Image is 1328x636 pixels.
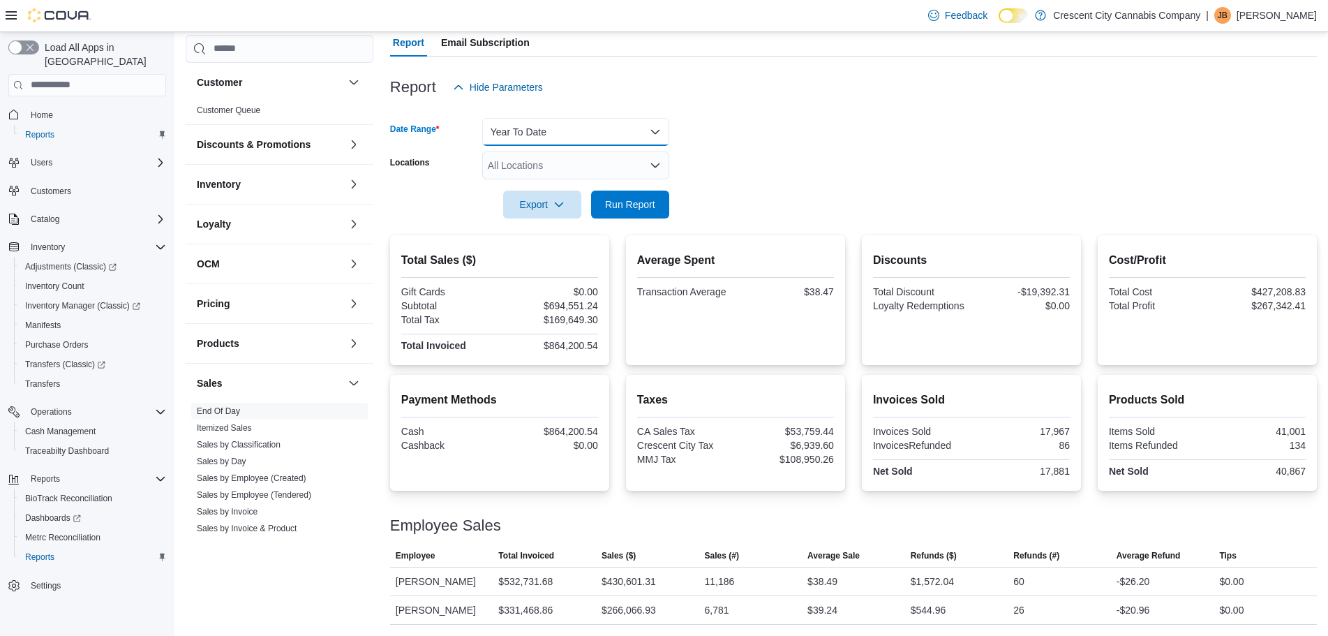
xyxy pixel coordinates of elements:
[1117,550,1181,561] span: Average Refund
[25,404,166,420] span: Operations
[25,129,54,140] span: Reports
[1219,550,1236,561] span: Tips
[197,75,343,89] button: Customer
[14,374,172,394] button: Transfers
[20,317,166,334] span: Manifests
[14,335,172,355] button: Purchase Orders
[25,512,81,524] span: Dashboards
[738,286,834,297] div: $38.47
[3,575,172,596] button: Settings
[345,74,362,91] button: Customer
[197,406,240,417] span: End Of Day
[25,239,70,256] button: Inventory
[1210,440,1306,451] div: 134
[25,154,58,171] button: Users
[197,105,260,116] span: Customer Queue
[1109,426,1204,437] div: Items Sold
[974,286,1070,297] div: -$19,392.31
[3,181,172,201] button: Customers
[1109,252,1306,269] h2: Cost/Profit
[197,473,306,483] a: Sales by Employee (Created)
[390,79,436,96] h3: Report
[1219,573,1244,590] div: $0.00
[197,337,239,350] h3: Products
[20,278,166,295] span: Inventory Count
[197,297,343,311] button: Pricing
[197,440,281,450] a: Sales by Classification
[401,252,598,269] h2: Total Sales ($)
[8,99,166,633] nav: Complex example
[20,549,166,565] span: Reports
[197,457,246,466] a: Sales by Day
[502,426,598,437] div: $864,200.54
[20,376,66,392] a: Transfers
[197,376,343,390] button: Sales
[25,359,105,370] span: Transfers (Classic)
[637,392,834,408] h2: Taxes
[637,286,733,297] div: Transaction Average
[20,529,106,546] a: Metrc Reconciliation
[14,276,172,296] button: Inventory Count
[25,106,166,124] span: Home
[25,493,112,504] span: BioTrack Reconciliation
[401,440,497,451] div: Cashback
[974,466,1070,477] div: 17,881
[197,75,242,89] h3: Customer
[602,602,656,619] div: $266,066.93
[14,422,172,441] button: Cash Management
[20,529,166,546] span: Metrc Reconciliation
[25,182,166,200] span: Customers
[512,191,573,219] span: Export
[390,596,493,624] div: [PERSON_NAME]
[25,239,166,256] span: Inventory
[637,440,733,451] div: Crescent City Tax
[503,191,581,219] button: Export
[20,490,166,507] span: BioTrack Reconciliation
[1210,426,1306,437] div: 41,001
[3,402,172,422] button: Operations
[401,340,466,351] strong: Total Invoiced
[20,297,146,314] a: Inventory Manager (Classic)
[25,300,140,311] span: Inventory Manager (Classic)
[31,406,72,417] span: Operations
[197,337,343,350] button: Products
[502,440,598,451] div: $0.00
[911,550,957,561] span: Refunds ($)
[1219,602,1244,619] div: $0.00
[3,237,172,257] button: Inventory
[14,508,172,528] a: Dashboards
[25,154,166,171] span: Users
[197,422,252,434] span: Itemized Sales
[345,136,362,153] button: Discounts & Promotions
[873,426,969,437] div: Invoices Sold
[345,216,362,232] button: Loyalty
[390,157,430,168] label: Locations
[396,550,435,561] span: Employee
[345,176,362,193] button: Inventory
[25,339,89,350] span: Purchase Orders
[1218,7,1228,24] span: JB
[20,126,60,143] a: Reports
[482,118,669,146] button: Year To Date
[197,105,260,115] a: Customer Queue
[25,471,66,487] button: Reports
[14,489,172,508] button: BioTrack Reconciliation
[25,577,66,594] a: Settings
[14,441,172,461] button: Traceabilty Dashboard
[25,471,166,487] span: Reports
[602,573,656,590] div: $430,601.31
[3,469,172,489] button: Reports
[873,286,969,297] div: Total Discount
[25,281,84,292] span: Inventory Count
[197,456,246,467] span: Sales by Day
[20,297,166,314] span: Inventory Manager (Classic)
[197,177,241,191] h3: Inventory
[1210,300,1306,311] div: $267,342.41
[25,211,65,228] button: Catalog
[637,252,834,269] h2: Average Spent
[502,340,598,351] div: $864,200.54
[197,376,223,390] h3: Sales
[197,523,297,534] span: Sales by Invoice & Product
[873,440,969,451] div: InvoicesRefunded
